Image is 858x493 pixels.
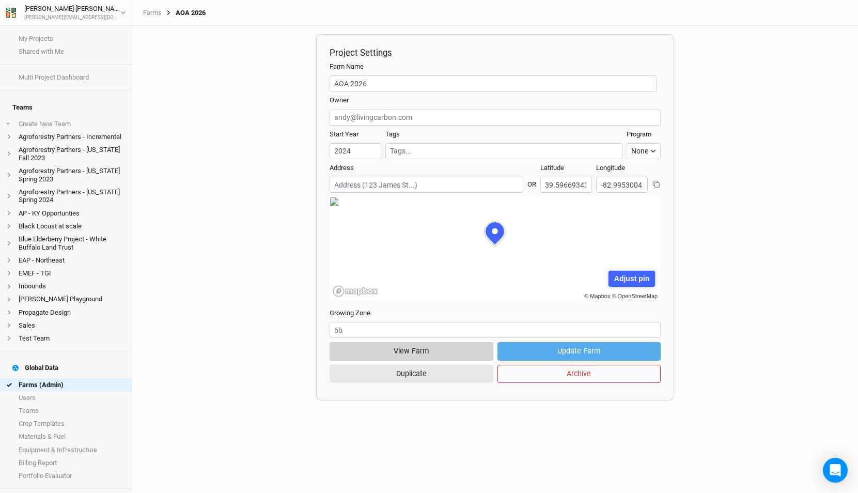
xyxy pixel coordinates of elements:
button: Copy [652,180,661,189]
span: + [6,120,10,128]
h4: Teams [6,97,126,118]
button: Update Farm [497,342,661,360]
button: [PERSON_NAME] [PERSON_NAME][PERSON_NAME][EMAIL_ADDRESS][DOMAIN_NAME] [5,3,127,22]
label: Latitude [540,163,564,173]
label: Farm Name [330,62,364,71]
a: Mapbox logo [333,285,378,297]
input: 6b [330,322,661,338]
label: Longitude [596,163,625,173]
button: Archive [497,365,661,383]
a: Farms [143,9,162,17]
input: Longitude [596,177,648,193]
button: View Farm [330,342,493,360]
label: Start Year [330,130,358,139]
a: © Mapbox [584,293,610,299]
div: [PERSON_NAME] [PERSON_NAME] [24,4,120,14]
label: Owner [330,96,349,105]
button: None [627,143,661,159]
div: Adjust pin [609,271,654,287]
input: andy@livingcarbon.com [330,110,661,126]
div: Open Intercom Messenger [823,458,848,483]
input: Tags... [390,146,617,157]
div: AOA 2026 [162,9,206,17]
input: Address (123 James St...) [330,177,523,193]
label: Program [627,130,651,139]
label: Tags [385,130,400,139]
input: Start Year [330,143,381,159]
div: None [631,146,648,157]
div: Global Data [12,364,58,372]
h2: Project Settings [330,48,661,58]
label: Growing Zone [330,309,370,318]
button: Duplicate [330,365,493,383]
label: Address [330,163,354,173]
input: Latitude [540,177,592,193]
a: © OpenStreetMap [612,293,658,299]
input: Project/Farm Name [330,75,657,91]
div: OR [527,172,536,189]
div: [PERSON_NAME][EMAIL_ADDRESS][DOMAIN_NAME] [24,14,120,22]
